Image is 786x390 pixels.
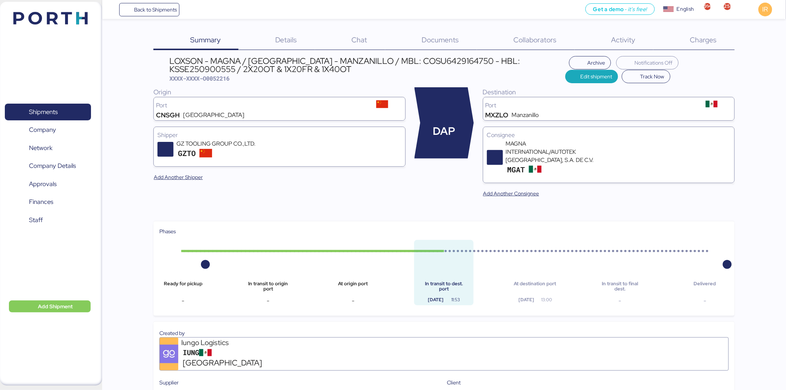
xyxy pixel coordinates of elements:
div: CNSGH [156,112,180,118]
a: Network [5,140,91,157]
button: Edit shipment [565,70,618,83]
span: DAP [433,123,455,139]
div: In transit to final dest. [596,281,644,292]
span: Network [29,143,52,153]
span: [GEOGRAPHIC_DATA] [183,357,262,369]
div: Created by [159,329,729,337]
span: Company Details [29,160,76,171]
div: - [244,296,292,305]
span: Archive [587,58,605,67]
span: Back to Shipments [134,5,177,14]
button: Notifications Off [616,56,679,69]
span: Charges [690,35,717,45]
span: Track Now [640,72,665,81]
div: English [677,5,694,13]
a: Staff [5,211,91,228]
div: Shipper [157,131,401,140]
span: Collaborators [514,35,557,45]
div: Port [156,103,362,108]
div: Ready for pickup [159,281,207,292]
div: 13:00 [535,296,559,303]
a: Finances [5,194,91,211]
div: GZ TOOLING GROUP CO.,LTD. [176,140,266,148]
span: Add Another Shipper [154,173,203,182]
div: LOXSON - MAGNA / [GEOGRAPHIC_DATA] - MANZANILLO / MBL: COSU6429164750 - HBL: KSSE250900555 / 2X20... [169,57,565,74]
div: 11:53 [444,296,468,303]
a: Approvals [5,176,91,193]
span: Company [29,124,56,135]
div: Consignee [487,131,731,140]
span: Details [275,35,297,45]
span: Finances [29,196,53,207]
div: - [681,296,729,305]
div: - [159,296,207,305]
div: Manzanillo [511,112,539,118]
span: Activity [611,35,636,45]
span: Chat [352,35,367,45]
a: Company [5,121,91,139]
div: In transit to dest. port [420,281,468,292]
span: Documents [422,35,459,45]
div: Destination [483,87,735,97]
button: Add Another Consignee [477,187,545,200]
button: Track Now [622,70,670,83]
div: In transit to origin port [244,281,292,292]
span: Add Another Consignee [483,189,539,198]
div: [DATE] [420,296,451,303]
button: Add Another Shipper [148,170,209,184]
button: Add Shipment [9,300,91,312]
span: Add Shipment [38,302,73,311]
div: [GEOGRAPHIC_DATA] [183,112,244,118]
span: IR [763,4,768,14]
span: XXXX-XXXX-O0052216 [169,75,230,82]
span: Shipments [29,107,58,117]
div: Origin [153,87,405,97]
div: - [596,296,644,305]
span: Notifications Off [635,58,673,67]
div: Port [485,103,691,108]
span: Summary [190,35,221,45]
span: Edit shipment [580,72,612,81]
div: Delivered [681,281,729,292]
div: MXZLO [485,112,509,118]
div: Phases [159,227,729,235]
div: Iungo Logistics [181,338,270,348]
button: Menu [107,3,119,16]
button: Archive [569,56,611,69]
div: - [329,296,377,305]
div: At origin port [329,281,377,292]
div: At destination port [511,281,559,292]
a: Back to Shipments [119,3,180,16]
span: Approvals [29,179,56,189]
a: Shipments [5,104,91,121]
a: Company Details [5,157,91,175]
div: MAGNA INTERNATIONAL/AUTOTEK [GEOGRAPHIC_DATA], S.A. DE C.V. [506,140,595,164]
span: Staff [29,215,43,225]
div: [DATE] [511,296,542,303]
